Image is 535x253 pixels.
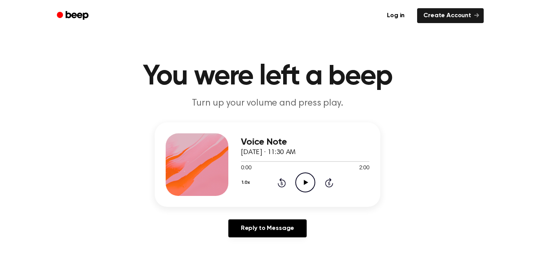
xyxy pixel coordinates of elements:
[51,8,96,23] a: Beep
[241,149,296,156] span: [DATE] · 11:30 AM
[379,7,412,25] a: Log in
[241,164,251,172] span: 0:00
[241,137,369,147] h3: Voice Note
[117,97,418,110] p: Turn up your volume and press play.
[417,8,484,23] a: Create Account
[67,63,468,91] h1: You were left a beep
[359,164,369,172] span: 2:00
[241,176,253,189] button: 1.0x
[228,219,307,237] a: Reply to Message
